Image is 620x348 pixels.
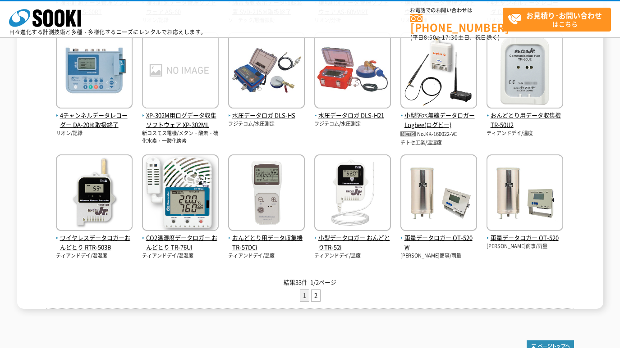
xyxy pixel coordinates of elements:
[142,252,219,260] p: ティアンドデイ/温湿度
[228,32,305,111] img: DLS-HS
[228,102,305,121] a: 水圧データロガ DLS-HS
[56,111,133,130] span: 4チャンネルデータレコーダー DA-20※取扱終了
[410,33,500,41] span: (平日 ～ 土日、祝日除く)
[487,102,563,130] a: おんどとり用データ収集機 TR-50U2
[400,32,477,111] img: Logbee(ログビー)
[300,289,309,302] li: 1
[142,111,219,130] span: XP-302M用ログデータ収集ソフトウェア XP-302ML
[9,29,207,35] p: 日々進化する計測技術と多種・多様化するニーズにレンタルでお応えします。
[314,252,391,260] p: ティアンドデイ/温度
[56,32,133,111] img: DA-20※取扱終了
[487,154,563,233] img: OT-520
[228,224,305,252] a: おんどとり用データ収集機 TR-57DCi
[487,111,563,130] span: おんどとり用データ収集機 TR-50U2
[487,224,563,243] a: 雨量データロガー OT-520
[508,8,611,31] span: はこちら
[400,111,477,130] span: 小型防水無線データロガー Logbee(ログビー)
[56,130,133,137] p: リオン/記録
[314,154,391,233] img: おんどとりTR-52i
[400,102,477,130] a: 小型防水無線データロガー Logbee(ログビー)
[56,102,133,130] a: 4チャンネルデータレコーダー DA-20※取扱終了
[400,233,477,252] span: 雨量データロガー OT-520W
[400,130,477,139] p: No.KK-160022-VE
[314,120,391,128] p: フジテコム/水圧測定
[487,130,563,137] p: ティアンドデイ/温度
[228,111,305,120] span: 水圧データロガ DLS-HS
[410,14,503,32] a: [PHONE_NUMBER]
[503,8,611,32] a: お見積り･お問い合わせはこちら
[56,252,133,260] p: ティアンドデイ/温湿度
[142,32,219,111] img: XP-302ML
[142,233,219,252] span: CO2温湿度データロガー おんどとり TR-76UI
[400,224,477,252] a: 雨量データロガー OT-520W
[400,139,477,147] p: チトセ工業/温湿度
[424,33,436,41] span: 8:50
[228,233,305,252] span: おんどとり用データ収集機 TR-57DCi
[56,233,133,252] span: ワイヤレスデータロガーおんどとり RTR-503B
[314,233,391,252] span: 小型データロガー おんどとりTR-52i
[400,252,477,260] p: [PERSON_NAME]商事/雨量
[487,243,563,250] p: [PERSON_NAME]商事/雨量
[442,33,458,41] span: 17:30
[526,10,602,21] strong: お見積り･お問い合わせ
[228,154,305,233] img: TR-57DCi
[228,120,305,128] p: フジテコム/水圧測定
[410,8,503,13] span: お電話でのお問い合わせは
[400,154,477,233] img: OT-520W
[228,252,305,260] p: ティアンドデイ/温度
[314,111,391,120] span: 水圧データロガ DLS-H21
[142,102,219,130] a: XP-302M用ログデータ収集ソフトウェア XP-302ML
[46,278,574,287] p: 結果33件 1/2ページ
[314,32,391,111] img: DLS-H21
[314,102,391,121] a: 水圧データロガ DLS-H21
[56,154,133,233] img: RTR-503B
[142,154,219,233] img: TR-76UI
[312,290,320,301] a: 2
[142,224,219,252] a: CO2温湿度データロガー おんどとり TR-76UI
[314,224,391,252] a: 小型データロガー おんどとりTR-52i
[487,233,563,243] span: 雨量データロガー OT-520
[142,130,219,145] p: 新コスモス電機/メタン・酸素・硫化水素・一酸化炭素
[487,32,563,111] img: TR-50U2
[56,224,133,252] a: ワイヤレスデータロガーおんどとり RTR-503B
